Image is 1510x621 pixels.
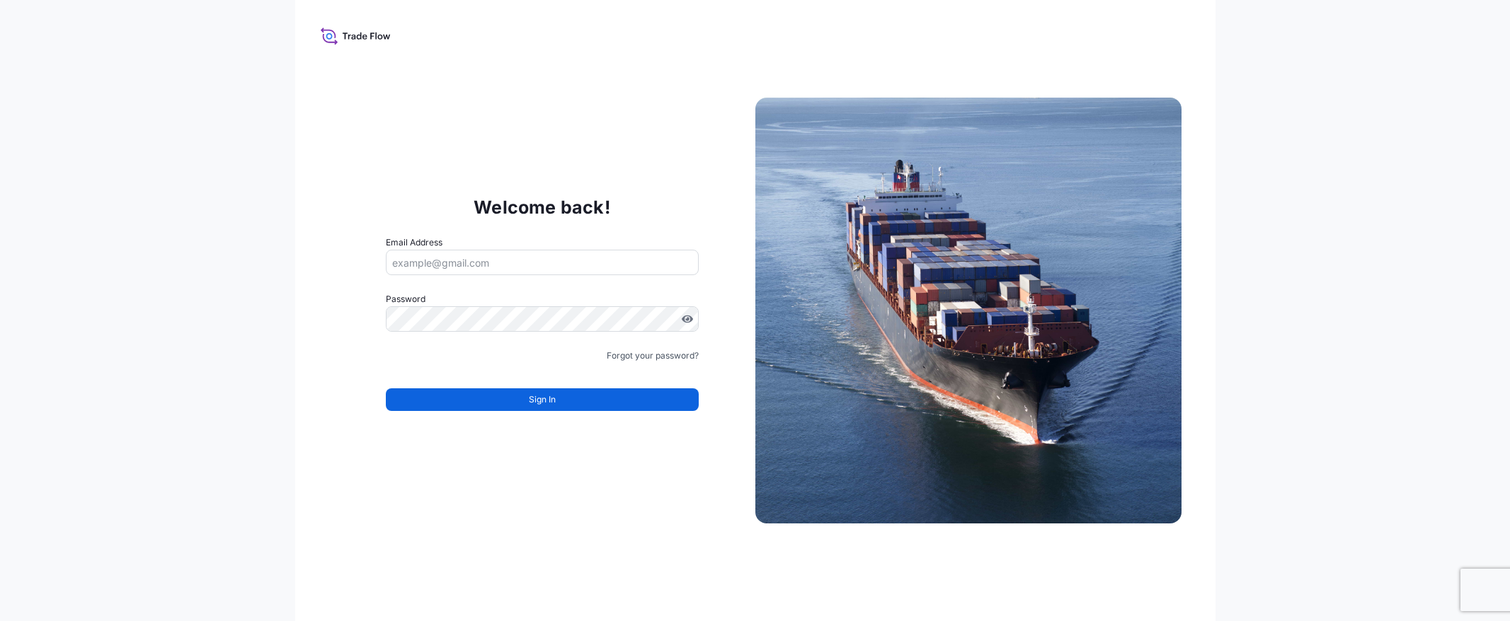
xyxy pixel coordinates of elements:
label: Email Address [386,236,442,250]
img: Ship illustration [755,98,1182,523]
button: Show password [682,313,693,325]
label: Password [386,292,699,306]
a: Forgot your password? [607,349,699,363]
span: Sign In [529,393,556,407]
input: example@gmail.com [386,250,699,275]
p: Welcome back! [474,196,610,219]
button: Sign In [386,388,699,411]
